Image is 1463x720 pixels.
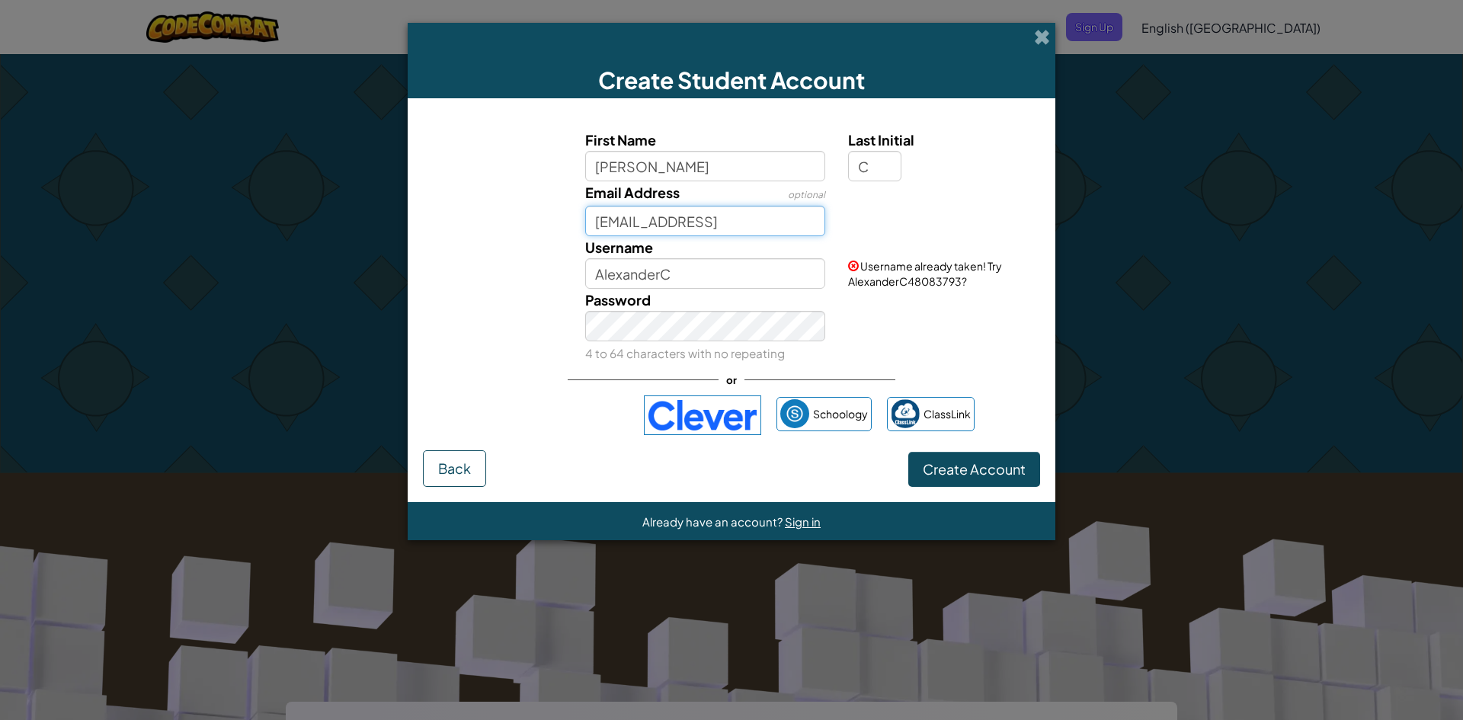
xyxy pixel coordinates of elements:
[813,403,868,425] span: Schoology
[923,460,1026,478] span: Create Account
[598,66,865,94] span: Create Student Account
[585,238,653,256] span: Username
[908,452,1040,487] button: Create Account
[891,399,920,428] img: classlink-logo-small.png
[438,459,471,477] span: Back
[924,403,971,425] span: ClassLink
[423,450,486,487] button: Back
[719,369,744,391] span: or
[848,259,1002,288] span: Username already taken! Try AlexanderC48083793?
[585,291,651,309] span: Password
[785,514,821,529] a: Sign in
[788,189,825,200] span: optional
[585,184,680,201] span: Email Address
[482,398,636,432] iframe: Sign in with Google Button
[780,399,809,428] img: schoology.png
[585,346,785,360] small: 4 to 64 characters with no repeating
[644,395,761,435] img: clever-logo-blue.png
[642,514,785,529] span: Already have an account?
[848,131,914,149] span: Last Initial
[585,131,656,149] span: First Name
